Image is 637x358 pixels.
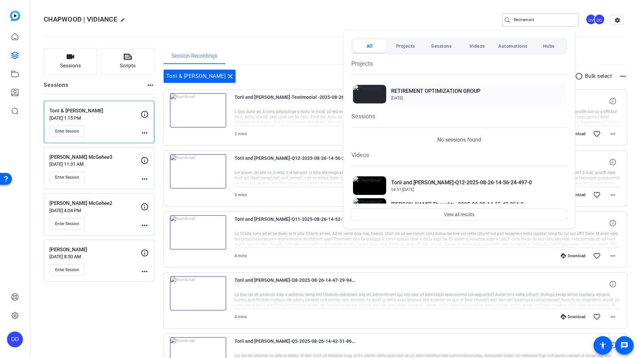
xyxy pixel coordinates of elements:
h1: Sessions [351,112,567,121]
img: Thumbnail [353,176,386,195]
h2: RETIREMENT OPTIMIZATION GROUP [391,87,480,95]
h2: [PERSON_NAME] Thoughts -2025-08-09-14-15-48-054-0 [391,201,524,209]
span: [DATE] [391,96,403,100]
span: | [401,187,402,192]
img: Thumbnail [353,85,386,103]
span: 04:51 [391,187,401,192]
button: View all results [351,209,567,220]
h1: Projects [351,59,567,68]
p: No sessions found [437,136,481,144]
span: [DATE] [402,187,414,192]
img: Thumbnail [353,198,386,217]
span: Automations [498,40,528,52]
h1: Videos [351,150,567,159]
span: Sessions [431,40,452,52]
span: View all results [444,208,474,221]
span: Videos [469,40,485,52]
span: Hubs [543,40,555,52]
span: Projects [396,40,415,52]
h2: Torii and [PERSON_NAME]-Q12-2025-08-26-14-56-24-497-0 [391,179,532,187]
span: All [367,40,373,52]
